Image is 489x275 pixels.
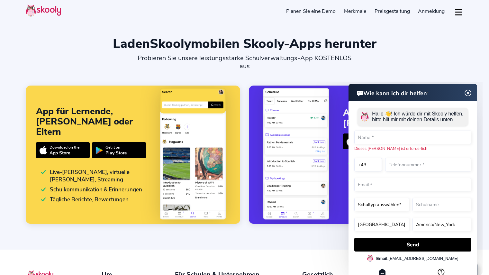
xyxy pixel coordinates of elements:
[50,145,79,150] div: Download on the
[418,8,445,15] span: Anmeldung
[105,145,127,150] div: Get it on
[105,150,127,156] div: Play Store
[282,6,340,16] a: Planen Sie eine Demo
[135,54,354,70] div: Probieren Sie unsere leistungsstarke Schulverwaltungs-App KOSTENLOS aus
[36,142,90,158] a: Download on theApp Store
[26,4,61,17] img: Skooly
[414,6,449,16] a: Anmeldung
[340,6,370,16] a: Merkmale
[41,196,129,203] div: Tägliche Berichte, Bewertungen
[36,106,146,137] div: App für Lernende, [PERSON_NAME] oder Eltern
[41,186,142,193] div: Schulkommunikation & Erinnerungen
[41,169,146,183] div: Live-[PERSON_NAME], virtuelle [PERSON_NAME], Streaming
[375,8,410,15] span: Preisgestaltung
[26,36,463,51] div: Laden mobilen Skooly-Apps herunter
[92,142,146,158] a: Get it onPlay Store
[454,5,463,19] button: dropdown menu
[50,150,79,156] div: App Store
[150,35,191,52] span: Skooly
[370,6,414,16] a: Preisgestaltung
